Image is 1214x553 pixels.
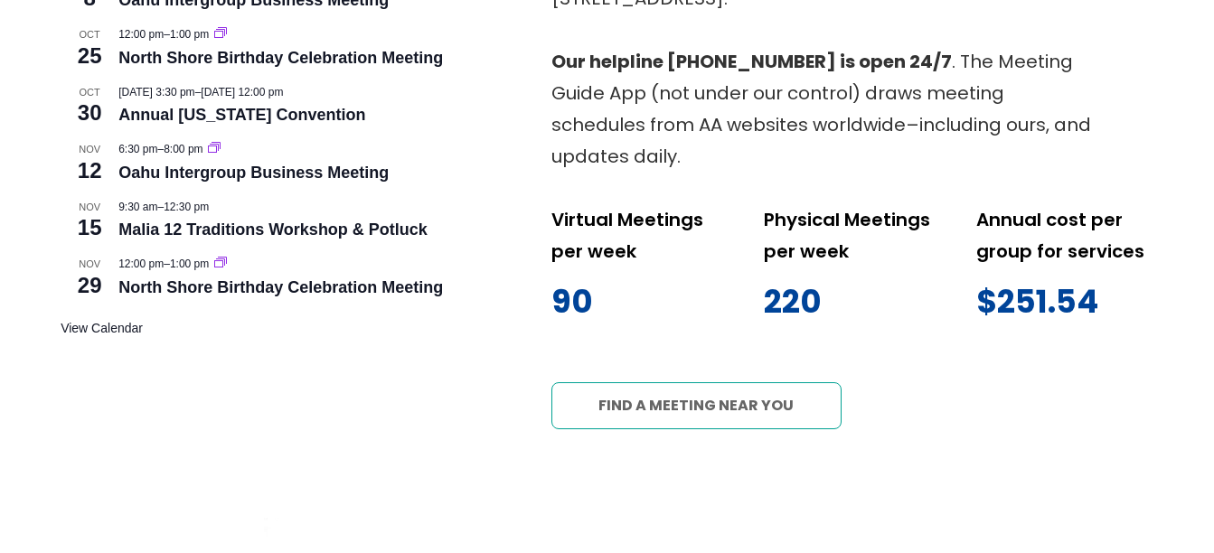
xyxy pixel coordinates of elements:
[61,212,118,243] span: 15
[764,274,940,329] p: 220
[214,28,227,41] a: Event series: North Shore Birthday Celebration Meeting
[118,143,157,155] span: 6:30 pm
[764,204,940,267] p: Physical Meetings per week
[551,204,728,267] p: Virtual Meetings per week
[976,274,1153,329] p: $251.54
[118,201,157,213] span: 9:30 am
[170,28,209,41] span: 1:00 pm
[976,204,1153,267] p: Annual cost per group for services
[61,41,118,71] span: 25
[118,278,443,297] a: North Shore Birthday Celebration Meeting
[118,86,283,98] time: –
[201,86,283,98] span: [DATE] 12:00 pm
[61,98,118,128] span: 30
[164,201,209,213] span: 12:30 pm
[118,28,212,41] time: –
[118,86,194,98] span: [DATE] 3:30 pm
[61,155,118,186] span: 12
[118,258,164,270] span: 12:00 pm
[118,106,365,125] a: Annual [US_STATE] Convention
[61,321,143,336] a: View Calendar
[118,49,443,68] a: North Shore Birthday Celebration Meeting
[208,143,221,155] a: Event series: Oahu Intergroup Business Meeting
[551,49,952,74] strong: Our helpline [PHONE_NUMBER] is open 24/7
[61,27,118,42] span: Oct
[61,142,118,157] span: Nov
[61,85,118,100] span: Oct
[118,201,209,213] time: –
[170,258,209,270] span: 1:00 pm
[118,28,164,41] span: 12:00 pm
[551,382,842,429] a: Find a meeting near you
[61,257,118,272] span: Nov
[61,200,118,215] span: Nov
[118,164,389,183] a: Oahu Intergroup Business Meeting
[118,258,212,270] time: –
[118,143,206,155] time: –
[551,274,728,329] p: 90
[61,270,118,301] span: 29
[164,143,202,155] span: 8:00 pm
[118,220,428,239] a: Malia 12 Traditions Workshop & Potluck
[214,258,227,270] a: Event series: North Shore Birthday Celebration Meeting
